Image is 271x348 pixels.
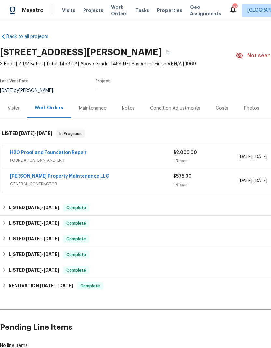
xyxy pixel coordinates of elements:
span: [DATE] [254,155,267,159]
button: Copy Address [162,47,174,58]
span: - [239,178,267,184]
span: [DATE] [19,131,35,136]
span: In Progress [57,130,84,137]
span: - [26,268,59,272]
span: [DATE] [44,236,59,241]
div: Photos [244,105,259,112]
span: [DATE] [58,283,73,288]
span: Complete [64,220,89,227]
span: Complete [64,267,89,274]
span: Visits [62,7,75,14]
span: [DATE] [44,205,59,210]
div: 1 Repair [173,181,239,188]
span: [DATE] [254,179,267,183]
span: Complete [64,205,89,211]
div: 87 [232,4,237,10]
span: [DATE] [26,236,42,241]
h6: LISTED [9,251,59,259]
div: 1 Repair [173,158,239,164]
div: Visits [8,105,19,112]
div: ... [96,87,220,91]
span: Projects [83,7,103,14]
div: Notes [122,105,135,112]
div: Condition Adjustments [150,105,200,112]
span: Properties [157,7,182,14]
span: Complete [64,236,89,242]
h6: LISTED [9,204,59,212]
span: - [19,131,52,136]
span: [DATE] [40,283,56,288]
h6: LISTED [9,220,59,227]
span: Complete [78,283,103,289]
span: GENERAL_CONTRACTOR [10,181,173,187]
span: [DATE] [26,205,42,210]
span: Work Orders [111,4,128,17]
span: [DATE] [239,155,252,159]
span: Maestro [22,7,44,14]
div: Maintenance [79,105,106,112]
span: [DATE] [44,221,59,225]
span: [DATE] [26,221,42,225]
span: - [26,205,59,210]
span: - [26,221,59,225]
div: Work Orders [35,105,63,111]
span: [DATE] [26,268,42,272]
span: - [26,252,59,257]
span: Geo Assignments [190,4,221,17]
h6: LISTED [9,266,59,274]
span: [DATE] [26,252,42,257]
h6: RENOVATION [9,282,73,290]
span: - [40,283,73,288]
div: Costs [216,105,228,112]
span: - [239,154,267,160]
span: $2,000.00 [173,150,197,155]
h6: LISTED [9,235,59,243]
span: Complete [64,251,89,258]
a: [PERSON_NAME] Property Maintenance LLC [10,174,109,179]
span: Project [96,79,110,83]
span: [DATE] [44,268,59,272]
a: H2O Proof and Foundation Repair [10,150,87,155]
h6: LISTED [2,130,52,138]
span: [DATE] [37,131,52,136]
span: - [26,236,59,241]
span: $575.00 [173,174,192,179]
span: Tasks [135,8,149,13]
span: FOUNDATION, BRN_AND_LRR [10,157,173,164]
span: [DATE] [44,252,59,257]
span: [DATE] [239,179,252,183]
